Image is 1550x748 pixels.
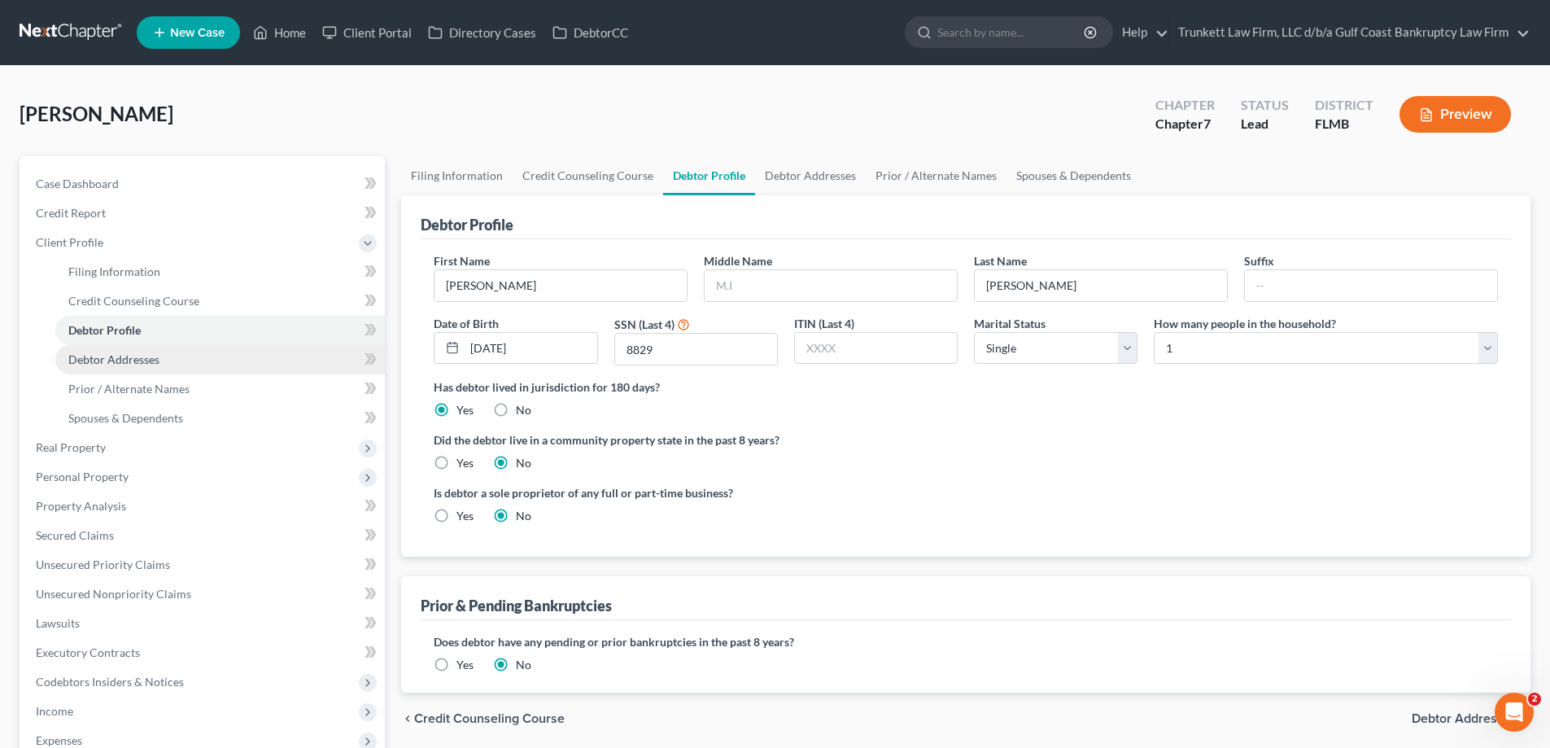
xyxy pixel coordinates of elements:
label: Is debtor a sole proprietor of any full or part-time business? [434,484,958,501]
button: chevron_left Credit Counseling Course [401,712,565,725]
label: No [516,402,531,418]
a: Executory Contracts [23,638,385,667]
div: Prior & Pending Bankruptcies [421,596,612,615]
label: Did the debtor live in a community property state in the past 8 years? [434,431,1498,448]
a: Filing Information [401,156,513,195]
a: Home [245,18,314,47]
span: Executory Contracts [36,645,140,659]
span: Personal Property [36,470,129,483]
label: Yes [456,508,474,524]
a: Secured Claims [23,521,385,550]
span: [PERSON_NAME] [20,102,173,125]
input: M.I [705,270,957,301]
span: Unsecured Nonpriority Claims [36,587,191,601]
input: MM/DD/YYYY [465,333,596,364]
a: Credit Counseling Course [55,287,385,316]
label: Yes [456,657,474,673]
label: Middle Name [704,252,772,269]
label: Yes [456,402,474,418]
div: District [1315,96,1373,115]
a: Property Analysis [23,492,385,521]
div: Lead [1241,115,1289,133]
input: -- [1245,270,1497,301]
a: Prior / Alternate Names [55,374,385,404]
span: Case Dashboard [36,177,119,190]
a: Case Dashboard [23,169,385,199]
a: Directory Cases [420,18,544,47]
span: Credit Counseling Course [414,712,565,725]
span: Codebtors Insiders & Notices [36,675,184,689]
label: Suffix [1244,252,1274,269]
label: Has debtor lived in jurisdiction for 180 days? [434,378,1498,396]
div: Status [1241,96,1289,115]
label: Yes [456,455,474,471]
span: Lawsuits [36,616,80,630]
a: Debtor Addresses [55,345,385,374]
span: Prior / Alternate Names [68,382,190,396]
a: Help [1114,18,1168,47]
span: New Case [170,27,225,39]
span: 7 [1203,116,1211,131]
button: Debtor Addresses chevron_right [1412,712,1530,725]
span: Debtor Addresses [1412,712,1517,725]
span: Client Profile [36,235,103,249]
label: No [516,508,531,524]
label: Does debtor have any pending or prior bankruptcies in the past 8 years? [434,633,1498,650]
a: Unsecured Priority Claims [23,550,385,580]
span: Secured Claims [36,528,114,542]
a: Credit Counseling Course [513,156,663,195]
span: Credit Counseling Course [68,294,199,308]
input: XXXX [615,334,777,365]
label: SSN (Last 4) [614,316,675,333]
div: Chapter [1155,115,1215,133]
div: Debtor Profile [421,215,513,234]
label: No [516,455,531,471]
span: Income [36,704,73,718]
div: FLMB [1315,115,1373,133]
a: Spouses & Dependents [1006,156,1141,195]
a: Debtor Addresses [755,156,866,195]
span: Unsecured Priority Claims [36,558,170,571]
a: Filing Information [55,257,385,287]
i: chevron_left [401,712,414,725]
a: Credit Report [23,199,385,228]
input: -- [975,270,1227,301]
span: 2 [1528,693,1541,706]
input: -- [434,270,687,301]
a: DebtorCC [544,18,636,47]
input: Search by name... [937,17,1086,47]
div: Chapter [1155,96,1215,115]
button: Preview [1399,96,1511,133]
a: Debtor Profile [663,156,755,195]
label: Date of Birth [434,315,499,332]
span: Property Analysis [36,499,126,513]
a: Spouses & Dependents [55,404,385,433]
span: Real Property [36,440,106,454]
a: Lawsuits [23,609,385,638]
a: Prior / Alternate Names [866,156,1006,195]
label: First Name [434,252,490,269]
span: Expenses [36,733,82,747]
a: Trunkett Law Firm, LLC d/b/a Gulf Coast Bankruptcy Law Firm [1170,18,1530,47]
label: No [516,657,531,673]
label: How many people in the household? [1154,315,1336,332]
span: Spouses & Dependents [68,411,183,425]
a: Client Portal [314,18,420,47]
span: Debtor Profile [68,323,141,337]
label: Last Name [974,252,1027,269]
iframe: Intercom live chat [1495,693,1534,732]
span: Debtor Addresses [68,352,159,366]
a: Unsecured Nonpriority Claims [23,580,385,609]
label: ITIN (Last 4) [794,315,854,332]
input: XXXX [795,333,957,364]
span: Filing Information [68,265,160,278]
a: Debtor Profile [55,316,385,345]
label: Marital Status [974,315,1046,332]
span: Credit Report [36,206,106,220]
